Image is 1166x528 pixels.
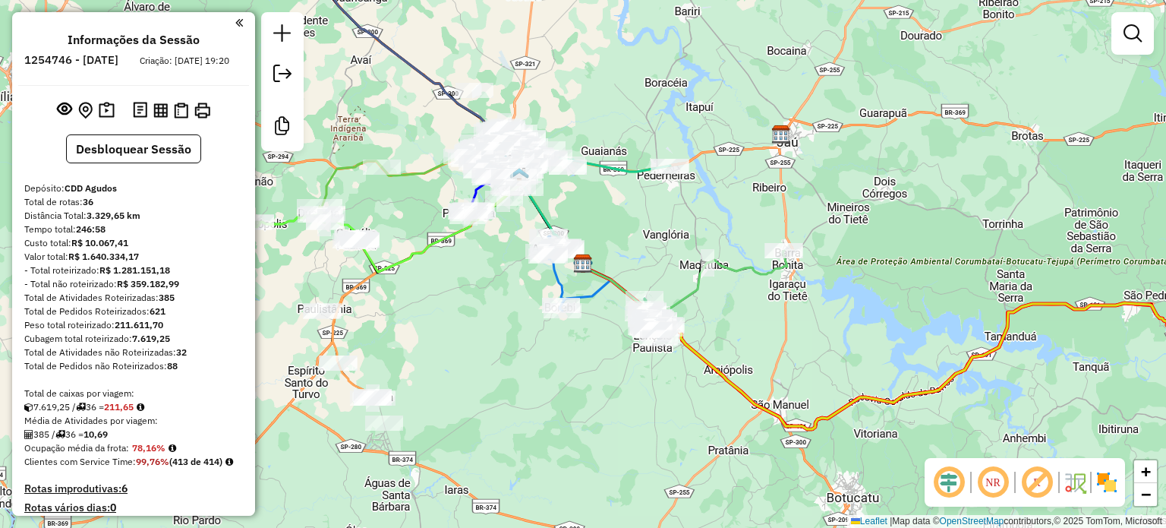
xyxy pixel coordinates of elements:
[474,142,512,157] div: Atividade não roteirizada - STOP COMERCIO DE BEB
[1141,485,1151,504] span: −
[136,456,169,467] strong: 99,76%
[235,14,243,31] a: Clique aqui para minimizar o painel
[339,232,377,247] div: Atividade não roteirizada - Lanchonete e Pad. Co
[104,401,134,413] strong: 211,65
[342,232,380,248] div: Atividade não roteirizada - ELISABETE APARECIDA
[303,304,341,319] div: Atividade não roteirizada - RODRIGO CARVALHO
[24,264,243,277] div: - Total roteirizado:
[121,482,128,495] strong: 6
[24,209,243,223] div: Distância Total:
[24,277,243,291] div: - Total não roteirizado:
[365,416,403,431] div: Atividade não roteirizada - ANDRESSA KARINA MORA
[76,223,106,235] strong: 246:58
[267,18,298,52] a: Nova sessão e pesquisa
[132,333,170,344] strong: 7.619,25
[117,278,179,289] strong: R$ 359.182,99
[509,167,529,187] img: 617 UDC Light Bauru
[24,482,243,495] h4: Rotas improdutivas:
[176,346,187,358] strong: 32
[483,122,521,137] div: Atividade não roteirizada - FRANCISCO DE ASSIS D
[24,456,136,467] span: Clientes com Service Time:
[134,54,235,68] div: Criação: [DATE] 19:20
[890,516,892,526] span: |
[24,428,243,441] div: 385 / 36 =
[1063,470,1087,495] img: Fluxo de ruas
[75,99,96,122] button: Centralizar mapa no depósito ou ponto de apoio
[110,501,116,514] strong: 0
[24,430,33,439] i: Total de Atividades
[68,33,200,47] h4: Informações da Sessão
[24,332,243,346] div: Cubagem total roteirizado:
[68,251,139,262] strong: R$ 1.640.334,17
[24,236,243,250] div: Custo total:
[475,144,513,159] div: Atividade não roteirizada - PEDRO NARDY - ME
[191,100,213,122] button: Imprimir Rotas
[132,442,165,454] strong: 78,16%
[169,444,176,453] em: Média calculada utilizando a maior ocupação (%Peso ou %Cubagem) de cada rota da sessão. Rotas cro...
[65,182,117,194] strong: CDD Agudos
[455,83,493,98] div: Atividade não roteirizada - BAR DO TATU
[24,291,243,305] div: Total de Atividades Roteirizadas:
[1134,483,1157,506] a: Zoom out
[1117,18,1148,49] a: Exibir filtros
[509,158,547,173] div: Atividade não roteirizada - DARIO SILVA
[150,305,165,317] strong: 621
[267,58,298,93] a: Exportar sessão
[443,149,481,164] div: Atividade não roteirizada - CESAR CICERO DE OLIV
[1141,462,1151,481] span: +
[24,346,243,359] div: Total de Atividades não Roteirizadas:
[24,195,243,209] div: Total de rotas:
[765,243,803,258] div: Atividade não roteirizada - BURGAO SUPERMERCADO
[96,99,118,122] button: Painel de Sugestão
[55,430,65,439] i: Total de rotas
[84,428,108,440] strong: 10,69
[549,160,587,175] div: Atividade não roteirizada - KELVE DOS SANTOS MEN
[24,53,118,67] h6: 1254746 - [DATE]
[24,501,243,514] h4: Rotas vários dias:
[1095,470,1119,495] img: Exibir/Ocultar setores
[24,359,243,373] div: Total de Pedidos não Roteirizados:
[484,135,522,150] div: Atividade não roteirizada - 35.692.700 VIVIANE P
[225,457,233,466] em: Rotas cross docking consideradas
[573,254,593,273] img: CDD Agudos
[71,237,128,248] strong: R$ 10.067,41
[24,387,243,400] div: Total de caixas por viagem:
[847,515,1166,528] div: Map data © contributors,© 2025 TomTom, Microsoft
[137,403,144,412] i: Meta Caixas/viagem: 262,70 Diferença: -51,05
[1134,460,1157,483] a: Zoom in
[304,303,342,318] div: Atividade não roteirizada - VILMA CONCEICAO DA S
[940,516,1004,526] a: OpenStreetMap
[267,111,298,145] a: Criar modelo
[24,414,243,428] div: Média de Atividades por viagem:
[66,134,201,163] button: Desbloquear Sessão
[24,403,33,412] i: Cubagem total roteirizado
[771,125,791,144] img: CDD Jau
[87,210,140,221] strong: 3.329,65 km
[851,516,887,526] a: Leaflet
[115,319,163,330] strong: 211.611,70
[167,360,178,371] strong: 88
[150,100,171,120] button: Visualizar relatório de Roteirização
[496,154,515,174] img: Bauru
[487,121,525,136] div: Atividade não roteirizada - LUCAS DOS SANTOS CAM
[24,223,243,236] div: Tempo total:
[931,464,967,501] span: Ocultar deslocamento
[24,182,243,195] div: Depósito:
[99,264,170,276] strong: R$ 1.281.151,18
[319,356,357,371] div: Atividade não roteirizada - CLEA CANDIDO DE LIMA
[24,442,129,454] span: Ocupação média da frota:
[159,292,175,303] strong: 385
[24,400,243,414] div: 7.619,25 / 36 =
[975,464,1011,501] span: Ocultar NR
[1019,464,1055,501] span: Exibir rótulo
[24,250,243,264] div: Valor total:
[76,403,86,412] i: Total de rotas
[83,196,93,207] strong: 36
[171,100,191,122] button: Visualizar Romaneio
[24,318,243,332] div: Peso total roteirizado:
[341,232,379,248] div: Atividade não roteirizada - NOGUEIRA e LEONEL LT
[130,99,150,122] button: Logs desbloquear sessão
[54,98,75,122] button: Exibir sessão original
[24,305,243,318] div: Total de Pedidos Roteirizados:
[169,456,222,467] strong: (413 de 414)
